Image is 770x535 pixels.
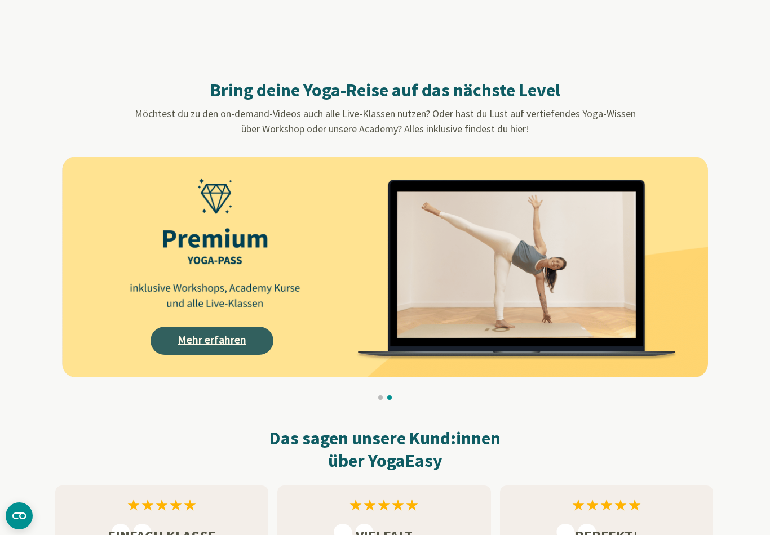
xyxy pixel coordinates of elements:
[151,327,273,355] a: Mehr erfahren
[62,157,708,377] img: AAffA0nNPuCLAAAAAElFTkSuQmCC
[6,502,33,529] button: CMP-Widget öffnen
[73,106,697,136] p: Möchtest du zu den on-demand-Videos auch alle Live-Klassen nutzen? Oder hast du Lust auf vertiefe...
[73,79,697,101] h2: Bring deine Yoga-Reise auf das nächste Level
[55,427,715,472] h2: Das sagen unsere Kund:innen über YogaEasy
